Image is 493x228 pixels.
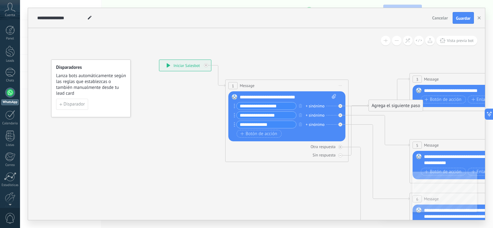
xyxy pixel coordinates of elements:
div: Agrega el siguiente paso [369,101,423,111]
div: WhatsApp [1,99,19,105]
h4: Disparadores [56,64,126,70]
div: Panel [1,37,19,41]
div: Sin respuesta [313,152,336,158]
span: Botón de acción [240,131,277,136]
div: + sinónimo [306,122,324,128]
div: Chats [1,79,19,83]
span: Message [424,76,439,82]
span: Botón de acción [425,169,462,174]
button: Botón de acción [237,130,282,138]
span: 1 [232,83,234,89]
button: Botón de acción [421,168,466,176]
span: 5 [416,143,418,148]
span: 3 [416,77,418,82]
span: Disparador [63,102,85,106]
span: Lanza bots automáticamente según las reglas que establezcas o también manualmente desde tu lead card [56,73,126,96]
button: Guardar [453,12,474,24]
div: Listas [1,143,19,147]
div: Calendario [1,122,19,126]
div: Correo [1,163,19,167]
button: Cancelar [430,13,450,23]
span: Cuenta [5,13,15,17]
button: Botón de acción [421,96,466,103]
span: Guardar [456,16,471,20]
span: Cancelar [432,15,448,21]
button: Vista previa bot [436,36,477,45]
span: Vista previa bot [447,38,474,43]
span: Message [424,142,439,148]
div: Leads [1,59,19,63]
div: Estadísticas [1,183,19,187]
div: Iniciar Salesbot [159,60,211,71]
button: Disparador [56,99,88,110]
span: Botón de acción [425,97,462,102]
div: + sinónimo [306,103,324,109]
span: Message [240,83,255,89]
div: Otra respuesta [311,144,336,149]
div: + sinónimo [306,112,324,118]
